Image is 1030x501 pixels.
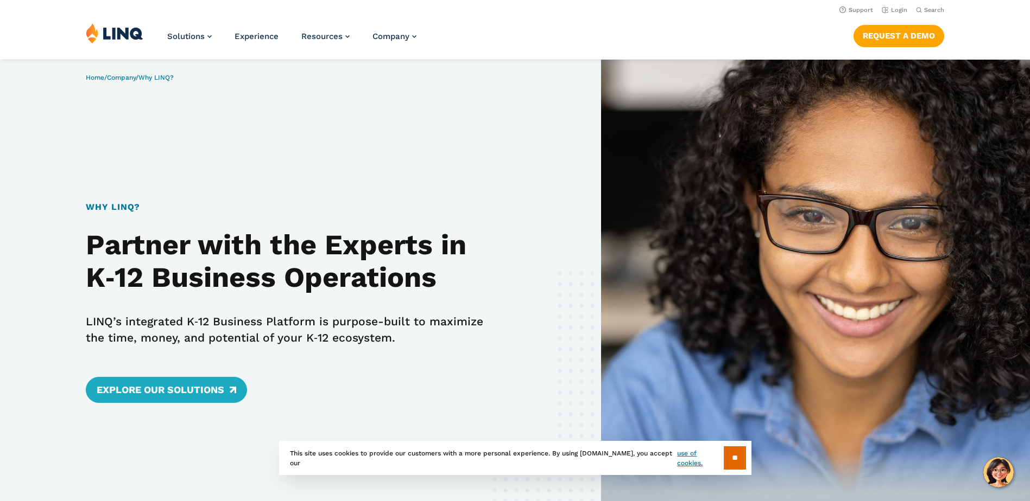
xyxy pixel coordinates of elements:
[107,74,136,81] a: Company
[301,31,350,41] a: Resources
[372,31,416,41] a: Company
[983,457,1014,487] button: Hello, have a question? Let’s chat.
[86,201,491,214] h1: Why LINQ?
[677,448,723,468] a: use of cookies.
[301,31,343,41] span: Resources
[86,74,174,81] span: / /
[235,31,279,41] a: Experience
[372,31,409,41] span: Company
[916,6,944,14] button: Open Search Bar
[167,23,416,59] nav: Primary Navigation
[86,23,143,43] img: LINQ | K‑12 Software
[86,229,491,294] h2: Partner with the Experts in K‑12 Business Operations
[839,7,873,14] a: Support
[924,7,944,14] span: Search
[167,31,212,41] a: Solutions
[854,23,944,47] nav: Button Navigation
[138,74,174,81] span: Why LINQ?
[86,377,247,403] a: Explore Our Solutions
[167,31,205,41] span: Solutions
[882,7,907,14] a: Login
[86,313,491,346] p: LINQ’s integrated K‑12 Business Platform is purpose-built to maximize the time, money, and potent...
[86,74,104,81] a: Home
[854,25,944,47] a: Request a Demo
[279,441,751,475] div: This site uses cookies to provide our customers with a more personal experience. By using [DOMAIN...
